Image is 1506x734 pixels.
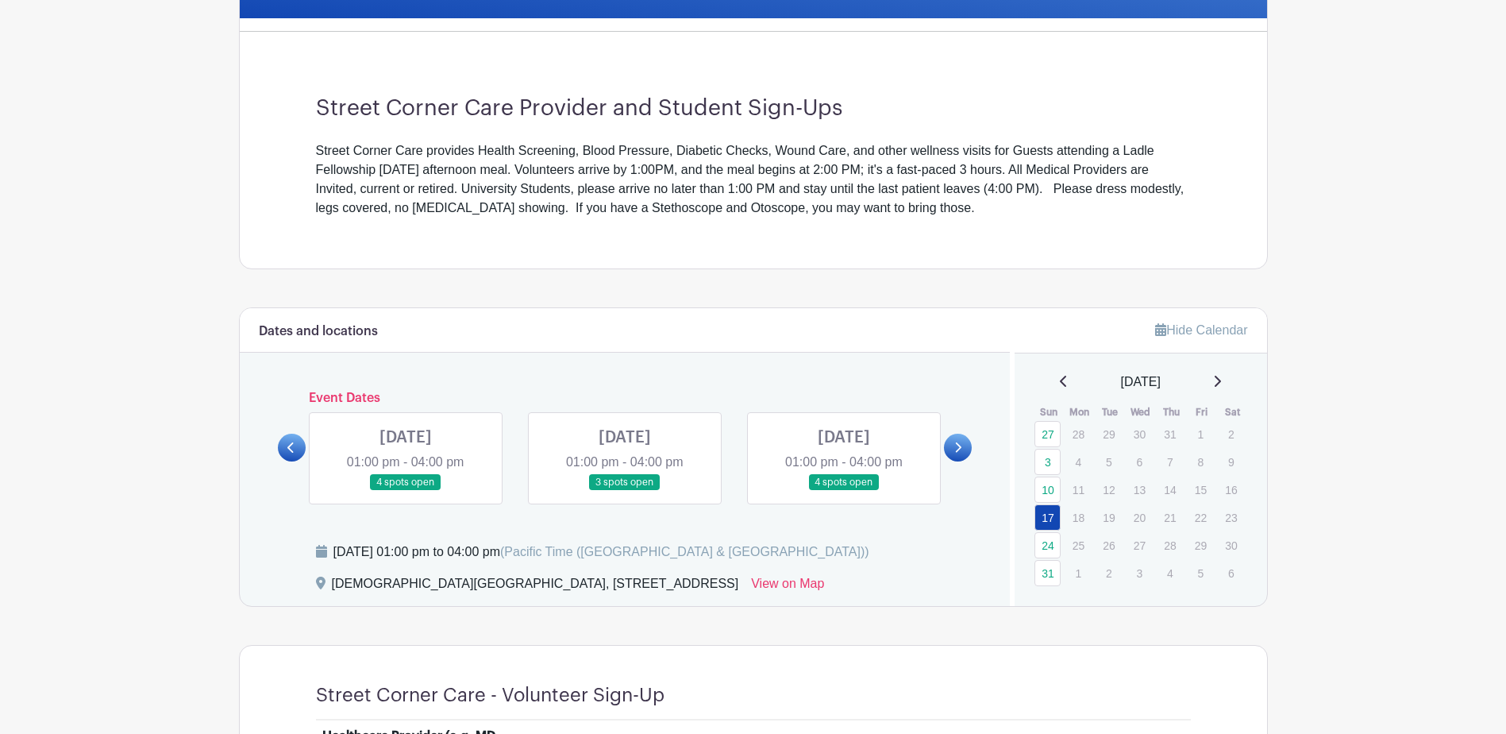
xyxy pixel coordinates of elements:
h3: Street Corner Care Provider and Student Sign-Ups [316,95,1191,122]
p: 23 [1218,505,1244,530]
p: 9 [1218,450,1244,474]
a: 24 [1034,532,1061,558]
p: 12 [1096,477,1122,502]
p: 30 [1218,533,1244,558]
a: Hide Calendar [1155,323,1247,337]
p: 4 [1065,450,1092,474]
p: 5 [1096,450,1122,474]
p: 5 [1188,561,1214,585]
p: 30 [1127,422,1153,446]
p: 2 [1218,422,1244,446]
p: 31 [1157,422,1183,446]
a: 17 [1034,504,1061,531]
div: [DATE] 01:00 pm to 04:00 pm [333,543,869,562]
p: 1 [1065,561,1092,585]
a: View on Map [751,574,824,600]
p: 20 [1127,505,1153,530]
th: Thu [1156,404,1187,420]
p: 27 [1127,533,1153,558]
a: 31 [1034,560,1061,586]
p: 28 [1157,533,1183,558]
th: Tue [1095,404,1126,420]
span: (Pacific Time ([GEOGRAPHIC_DATA] & [GEOGRAPHIC_DATA])) [500,545,869,558]
div: [DEMOGRAPHIC_DATA][GEOGRAPHIC_DATA], [STREET_ADDRESS] [332,574,739,600]
p: 14 [1157,477,1183,502]
p: 22 [1188,505,1214,530]
p: 19 [1096,505,1122,530]
a: 3 [1034,449,1061,475]
p: 15 [1188,477,1214,502]
th: Fri [1187,404,1218,420]
p: 29 [1096,422,1122,446]
th: Sat [1217,404,1248,420]
p: 7 [1157,450,1183,474]
h6: Event Dates [306,391,945,406]
p: 4 [1157,561,1183,585]
p: 2 [1096,561,1122,585]
p: 16 [1218,477,1244,502]
th: Wed [1126,404,1157,420]
th: Mon [1065,404,1096,420]
div: Street Corner Care provides Health Screening, Blood Pressure, Diabetic Checks, Wound Care, and ot... [316,141,1191,218]
p: 3 [1127,561,1153,585]
p: 29 [1188,533,1214,558]
p: 21 [1157,505,1183,530]
th: Sun [1034,404,1065,420]
p: 1 [1188,422,1214,446]
a: 10 [1034,477,1061,503]
span: [DATE] [1121,373,1161,392]
a: 27 [1034,421,1061,447]
h6: Dates and locations [259,324,378,339]
p: 6 [1127,450,1153,474]
h4: Street Corner Care - Volunteer Sign-Up [316,684,664,707]
p: 26 [1096,533,1122,558]
p: 6 [1218,561,1244,585]
p: 28 [1065,422,1092,446]
p: 25 [1065,533,1092,558]
p: 11 [1065,477,1092,502]
p: 8 [1188,450,1214,474]
p: 13 [1127,477,1153,502]
p: 18 [1065,505,1092,530]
